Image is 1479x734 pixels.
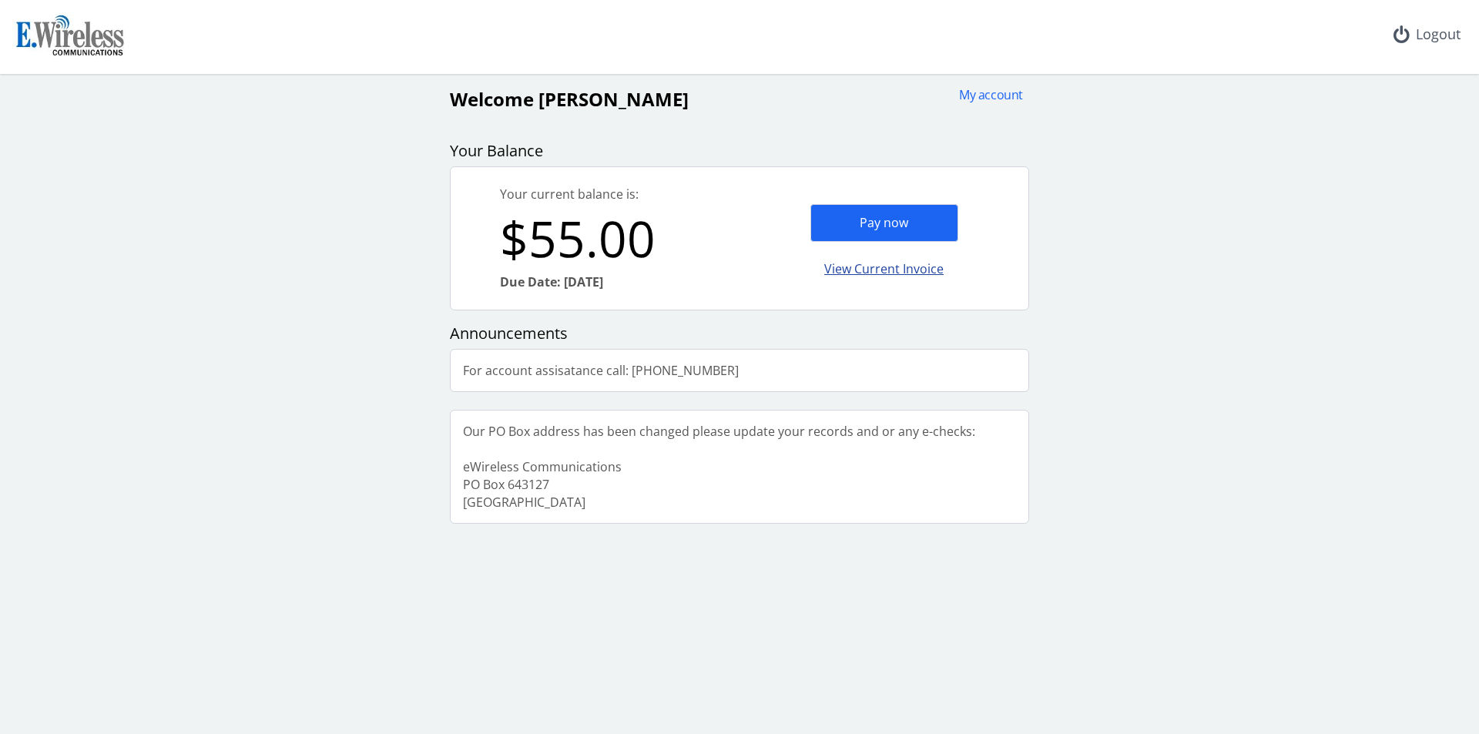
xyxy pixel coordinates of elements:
span: Announcements [450,323,568,344]
div: For account assisatance call: [PHONE_NUMBER] [451,350,751,392]
div: Due Date: [DATE] [500,273,739,291]
div: $55.00 [500,203,739,273]
span: [PERSON_NAME] [538,86,689,112]
span: Welcome [450,86,534,112]
div: Pay now [810,204,958,242]
div: My account [949,86,1023,104]
div: View Current Invoice [810,251,958,287]
span: Your Balance [450,140,543,161]
div: Our PO Box address has been changed please update your records and or any e-checks: eWireless Com... [451,411,988,523]
div: Your current balance is: [500,186,739,203]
